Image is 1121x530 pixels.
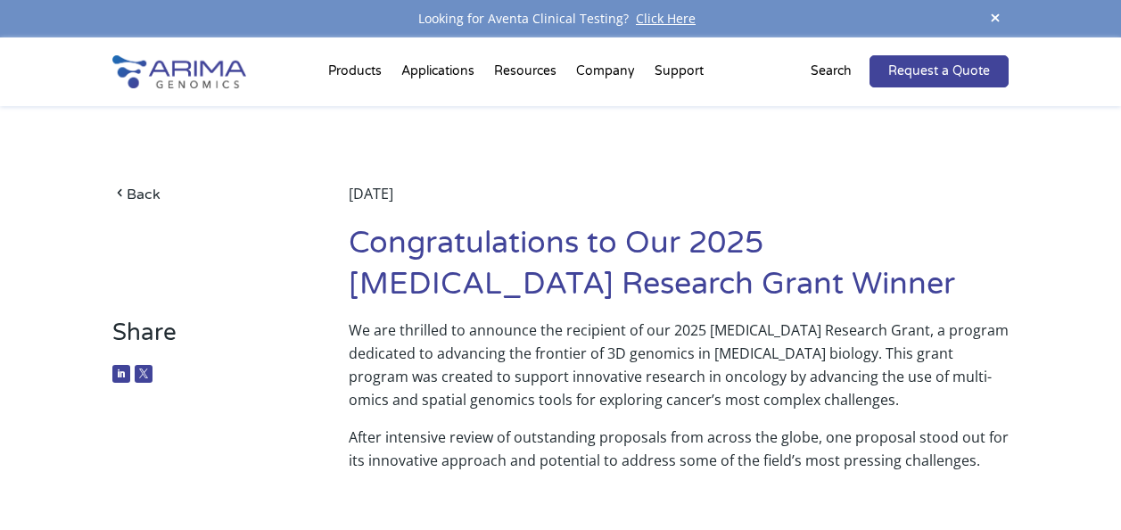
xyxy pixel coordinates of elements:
[629,10,703,27] a: Click Here
[811,60,852,83] p: Search
[112,55,246,88] img: Arima-Genomics-logo
[349,182,1009,223] div: [DATE]
[112,182,300,206] a: Back
[112,7,1010,30] div: Looking for Aventa Clinical Testing?
[870,55,1009,87] a: Request a Quote
[349,319,1009,426] p: We are thrilled to announce the recipient of our 2025 [MEDICAL_DATA] Research Grant, a program de...
[349,426,1009,486] p: After intensive review of outstanding proposals from across the globe, one proposal stood out for...
[112,319,300,360] h3: Share
[349,223,1009,319] h1: Congratulations to Our 2025 [MEDICAL_DATA] Research Grant Winner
